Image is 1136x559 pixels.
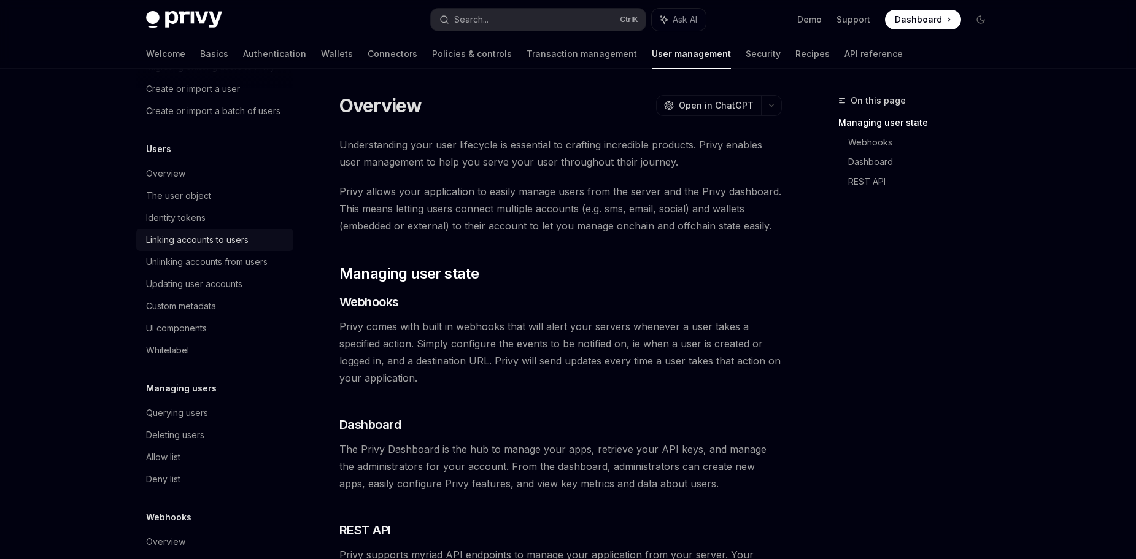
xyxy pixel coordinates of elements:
div: Overview [146,534,185,549]
a: Overview [136,531,293,553]
a: Dashboard [848,152,1000,172]
div: Linking accounts to users [146,233,249,247]
img: dark logo [146,11,222,28]
a: Security [746,39,781,69]
span: Privy allows your application to easily manage users from the server and the Privy dashboard. Thi... [339,183,782,234]
div: Identity tokens [146,210,206,225]
h5: Webhooks [146,510,191,525]
a: Unlinking accounts from users [136,251,293,273]
div: Unlinking accounts from users [146,255,268,269]
div: Search... [454,12,489,27]
div: UI components [146,321,207,336]
div: Create or import a user [146,82,240,96]
button: Ask AI [652,9,706,31]
div: Deleting users [146,428,204,442]
a: Custom metadata [136,295,293,317]
div: Whitelabel [146,343,189,358]
button: Search...CtrlK [431,9,646,31]
a: Wallets [321,39,353,69]
a: Dashboard [885,10,961,29]
a: Deleting users [136,424,293,446]
span: REST API [339,522,391,539]
div: Querying users [146,406,208,420]
a: Support [837,13,870,26]
div: Updating user accounts [146,277,242,291]
h5: Users [146,142,171,156]
a: Linking accounts to users [136,229,293,251]
span: Open in ChatGPT [679,99,754,112]
a: Deny list [136,468,293,490]
a: Basics [200,39,228,69]
a: Managing user state [838,113,1000,133]
div: Allow list [146,450,180,465]
a: Querying users [136,402,293,424]
h5: Managing users [146,381,217,396]
a: Recipes [795,39,830,69]
div: The user object [146,188,211,203]
a: Create or import a batch of users [136,100,293,122]
a: The user object [136,185,293,207]
a: Identity tokens [136,207,293,229]
a: Whitelabel [136,339,293,361]
span: Webhooks [339,293,399,310]
h1: Overview [339,94,422,117]
a: UI components [136,317,293,339]
a: Create or import a user [136,78,293,100]
div: Overview [146,166,185,181]
span: Dashboard [339,416,401,433]
span: Ask AI [673,13,697,26]
a: API reference [844,39,903,69]
a: Overview [136,163,293,185]
span: On this page [851,93,906,108]
button: Open in ChatGPT [656,95,761,116]
a: Policies & controls [432,39,512,69]
a: Webhooks [848,133,1000,152]
a: Welcome [146,39,185,69]
a: Transaction management [527,39,637,69]
span: The Privy Dashboard is the hub to manage your apps, retrieve your API keys, and manage the admini... [339,441,782,492]
a: Updating user accounts [136,273,293,295]
a: Demo [797,13,822,26]
span: Privy comes with built in webhooks that will alert your servers whenever a user takes a specified... [339,318,782,387]
div: Create or import a batch of users [146,104,280,118]
span: Ctrl K [620,15,638,25]
div: Custom metadata [146,299,216,314]
a: REST API [848,172,1000,191]
a: Allow list [136,446,293,468]
div: Deny list [146,472,180,487]
a: User management [652,39,731,69]
a: Connectors [368,39,417,69]
span: Understanding your user lifecycle is essential to crafting incredible products. Privy enables use... [339,136,782,171]
button: Toggle dark mode [971,10,991,29]
span: Dashboard [895,13,942,26]
a: Authentication [243,39,306,69]
span: Managing user state [339,264,479,283]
